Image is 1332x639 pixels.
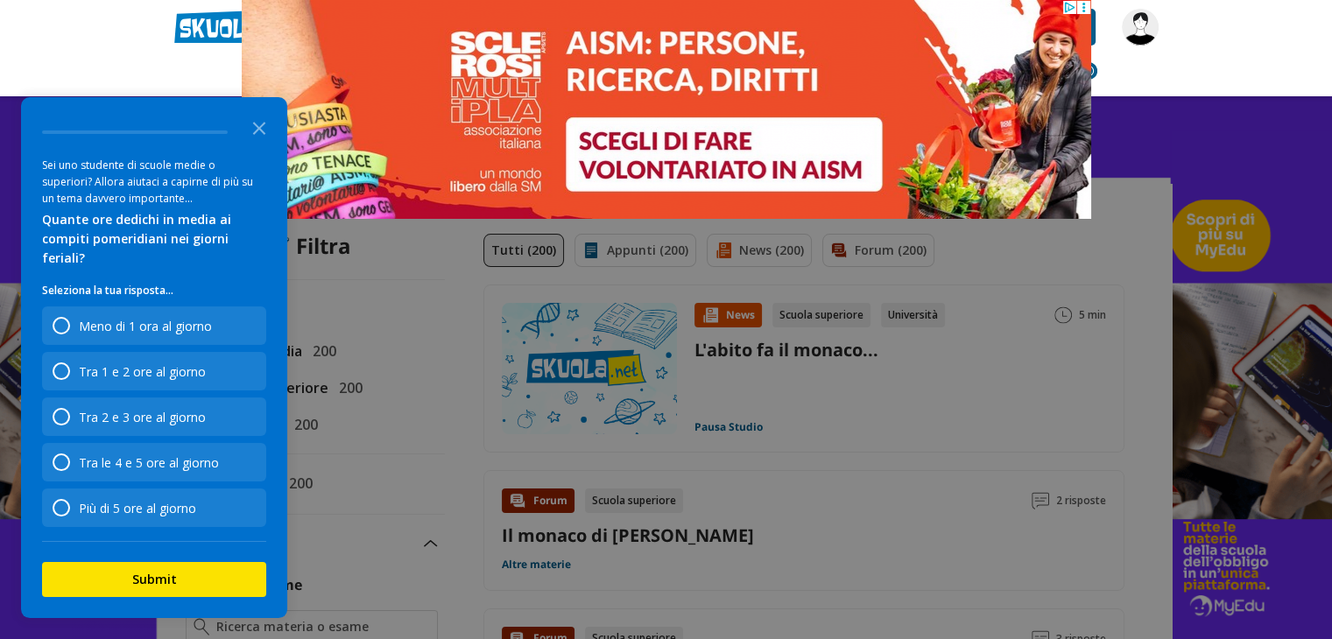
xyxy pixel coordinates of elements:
[42,352,266,390] div: Tra 1 e 2 ore al giorno
[79,500,196,516] div: Più di 5 ore al giorno
[42,562,266,597] button: Submit
[79,363,206,380] div: Tra 1 e 2 ore al giorno
[42,282,266,299] p: Seleziona la tua risposta...
[42,488,266,527] div: Più di 5 ore al giorno
[1122,9,1159,46] img: simona.pelaratti
[42,210,266,268] div: Quante ore dedichi in media ai compiti pomeridiani nei giorni feriali?
[42,443,266,481] div: Tra le 4 e 5 ore al giorno
[21,97,287,618] div: Survey
[42,157,266,207] div: Sei uno studente di scuole medie o superiori? Allora aiutaci a capirne di più su un tema davvero ...
[79,409,206,425] div: Tra 2 e 3 ore al giorno
[79,454,219,471] div: Tra le 4 e 5 ore al giorno
[242,109,277,144] button: Close the survey
[42,306,266,345] div: Meno di 1 ora al giorno
[42,397,266,436] div: Tra 2 e 3 ore al giorno
[79,318,212,334] div: Meno di 1 ora al giorno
